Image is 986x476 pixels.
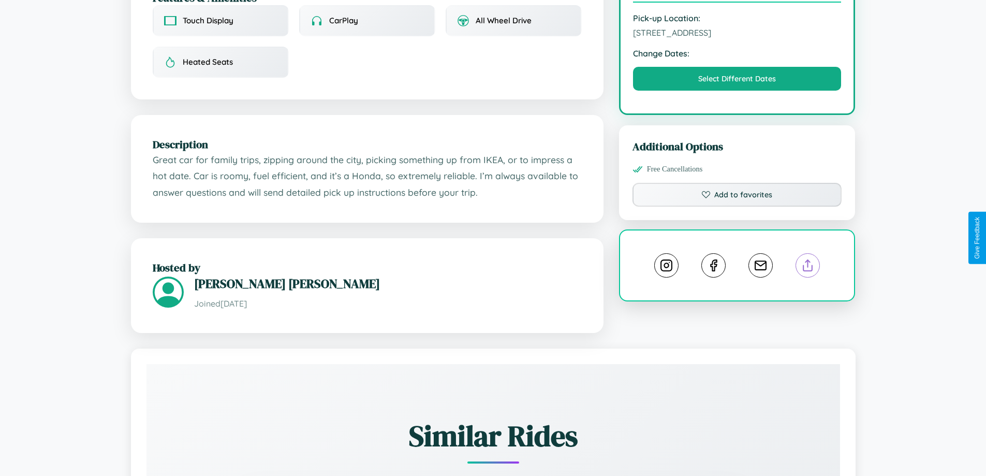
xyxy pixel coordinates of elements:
[183,416,804,456] h2: Similar Rides
[183,57,233,67] span: Heated Seats
[633,48,842,59] strong: Change Dates:
[647,165,703,174] span: Free Cancellations
[633,13,842,23] strong: Pick-up Location:
[633,27,842,38] span: [STREET_ADDRESS]
[633,67,842,91] button: Select Different Dates
[153,152,582,201] p: Great car for family trips, zipping around the city, picking something up from IKEA, or to impres...
[329,16,358,25] span: CarPlay
[153,260,582,275] h2: Hosted by
[194,275,582,292] h3: [PERSON_NAME] [PERSON_NAME]
[153,137,582,152] h2: Description
[974,217,981,259] div: Give Feedback
[183,16,233,25] span: Touch Display
[194,296,582,311] p: Joined [DATE]
[632,183,842,207] button: Add to favorites
[476,16,532,25] span: All Wheel Drive
[632,139,842,154] h3: Additional Options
